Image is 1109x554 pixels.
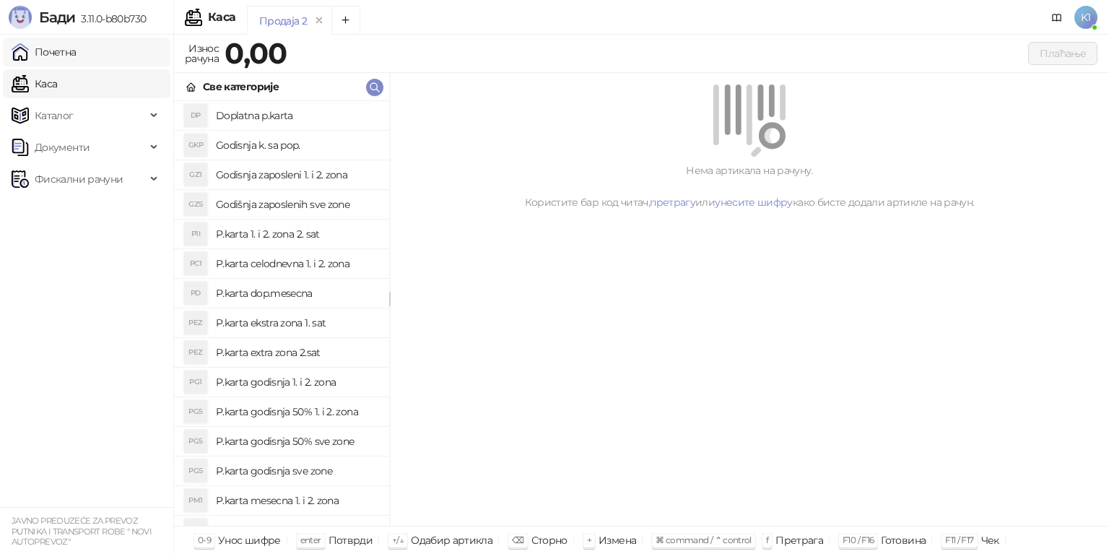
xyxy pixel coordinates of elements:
h4: P.karta godisnja 50% sve zone [216,430,378,453]
div: PG5 [184,430,207,453]
div: Потврди [329,531,373,550]
button: Add tab [331,6,360,35]
div: PM1 [184,489,207,512]
div: GZS [184,193,207,216]
span: Фискални рачуни [35,165,123,194]
h4: P.karta mesecna 1. i 2. zona [216,489,378,512]
div: Готовина [881,531,926,550]
span: ⌘ command / ⌃ control [656,534,752,545]
h4: P.karta ekstra zona 1. sat [216,311,378,334]
div: Измена [599,531,636,550]
span: Документи [35,133,90,162]
h4: Godišnja zaposlenih sve zone [216,193,378,216]
div: PGS [184,459,207,482]
h4: Doplatna p.karta [216,104,378,127]
div: DP [184,104,207,127]
div: Одабир артикла [411,531,492,550]
span: Бади [39,9,75,26]
span: ↑/↓ [392,534,404,545]
div: Износ рачуна [182,39,222,68]
h4: P.karta dop.mesecna [216,282,378,305]
h4: P.karta extra zona 2.sat [216,341,378,364]
a: Документација [1045,6,1069,29]
div: PEZ [184,341,207,364]
h4: P.karta godisnja sve zone [216,459,378,482]
div: Све категорије [203,79,279,95]
a: Почетна [12,38,77,66]
h4: P.karta godisnja 50% 1. i 2. zona [216,400,378,423]
div: PG5 [184,400,207,423]
h4: P.karta 1. i 2. zona 2. sat [216,222,378,246]
span: + [587,534,591,545]
span: Каталог [35,101,74,130]
strong: 0,00 [225,35,287,71]
a: Каса [12,69,57,98]
div: GZ1 [184,163,207,186]
div: Продаја 2 [259,13,307,29]
h4: P.karta godisnja 1. i 2. zona [216,371,378,394]
button: Плаћање [1028,42,1097,65]
div: P1I [184,222,207,246]
div: Нема артикала на рачуну. Користите бар код читач, или како бисте додали артикле на рачун. [407,163,1092,210]
a: унесите шифру [715,196,793,209]
span: K1 [1074,6,1097,29]
div: PMS [184,519,207,542]
div: GKP [184,134,207,157]
small: JAVNO PREDUZEĆE ZA PREVOZ PUTNIKA I TRANSPORT ROBE " NOVI AUTOPREVOZ" [12,516,152,547]
span: F11 / F17 [945,534,973,545]
a: претрагу [650,196,695,209]
div: grid [174,101,389,526]
img: Logo [9,6,32,29]
span: enter [300,534,321,545]
span: 3.11.0-b80b730 [75,12,146,25]
h4: P.karta celodnevna 1. i 2. zona [216,252,378,275]
button: remove [310,14,329,27]
div: Сторно [531,531,567,550]
div: Унос шифре [218,531,281,550]
span: F10 / F16 [843,534,874,545]
h4: Godisnja zaposleni 1. i 2. zona [216,163,378,186]
div: PD [184,282,207,305]
div: Чек [981,531,999,550]
span: ⌫ [512,534,523,545]
h4: P.karta mesecna sve zone [216,519,378,542]
div: PEZ [184,311,207,334]
h4: Godisnja k. sa pop. [216,134,378,157]
div: Претрага [775,531,823,550]
span: f [766,534,768,545]
div: PC1 [184,252,207,275]
div: PG1 [184,371,207,394]
div: Каса [208,12,235,23]
span: 0-9 [198,534,211,545]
